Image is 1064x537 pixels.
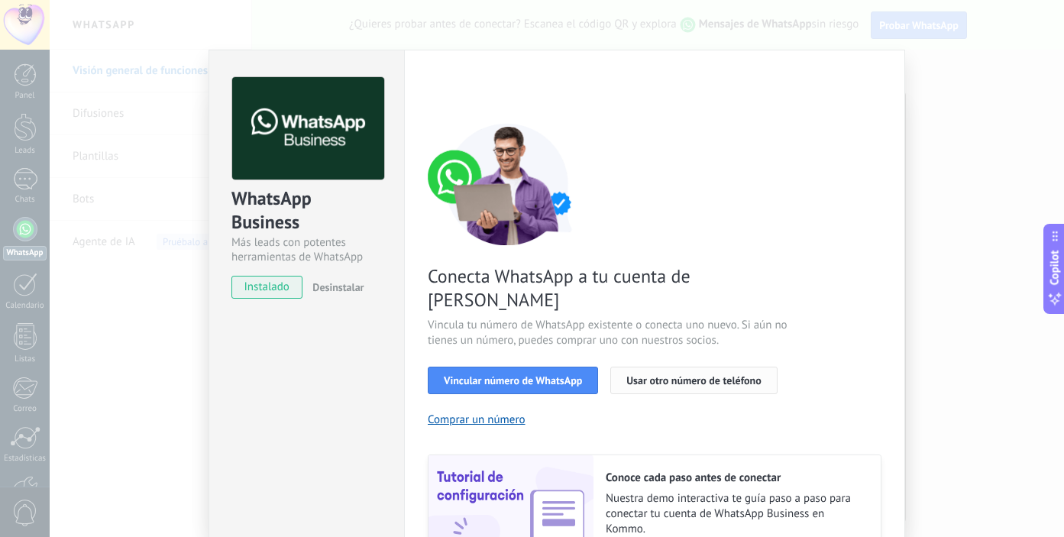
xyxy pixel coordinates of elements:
span: Nuestra demo interactiva te guía paso a paso para conectar tu cuenta de WhatsApp Business en Kommo. [606,491,865,537]
span: Copilot [1047,250,1062,285]
img: connect number [428,123,588,245]
span: Usar otro número de teléfono [626,375,761,386]
img: logo_main.png [232,77,384,180]
button: Usar otro número de teléfono [610,367,777,394]
span: Vincula tu número de WhatsApp existente o conecta uno nuevo. Si aún no tienes un número, puedes c... [428,318,791,348]
button: Desinstalar [306,276,364,299]
span: Desinstalar [312,280,364,294]
span: instalado [232,276,302,299]
span: Vincular número de WhatsApp [444,375,582,386]
div: WhatsApp Business [231,186,382,235]
button: Vincular número de WhatsApp [428,367,598,394]
button: Comprar un número [428,412,526,427]
span: Conecta WhatsApp a tu cuenta de [PERSON_NAME] [428,264,791,312]
h2: Conoce cada paso antes de conectar [606,471,865,485]
div: Más leads con potentes herramientas de WhatsApp [231,235,382,264]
